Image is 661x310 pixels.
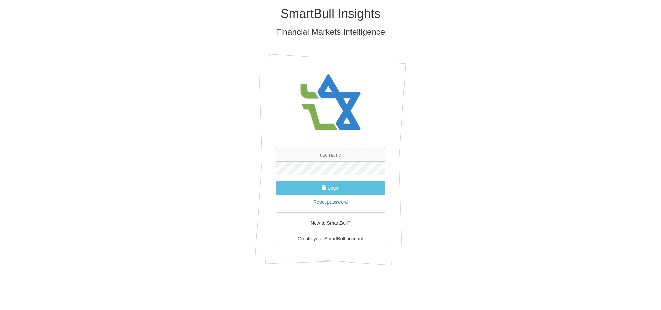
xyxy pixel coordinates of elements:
a: Create your SmartBull account [276,232,385,246]
button: Login [276,181,385,195]
h3: Financial Markets Intelligence [129,28,532,36]
span: New to SmartBull? [311,220,350,226]
h1: SmartBull Insights [129,7,532,21]
a: Reset password [313,199,348,205]
img: avatar [296,68,365,138]
input: username [276,148,385,162]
